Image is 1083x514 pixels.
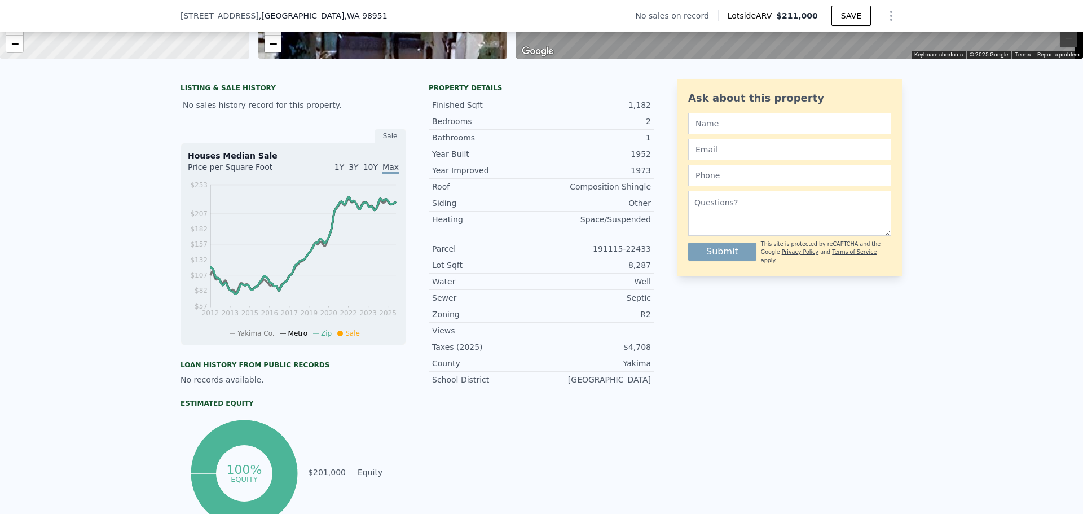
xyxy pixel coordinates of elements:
tspan: 2017 [281,309,298,317]
tspan: 2015 [241,309,259,317]
tspan: 100% [226,463,262,477]
span: Zip [321,330,332,337]
input: Phone [688,165,891,186]
div: Year Improved [432,165,541,176]
div: 1973 [541,165,651,176]
button: Show Options [880,5,902,27]
div: School District [432,374,541,385]
div: Views [432,325,541,336]
tspan: 2020 [320,309,337,317]
div: Other [541,197,651,209]
input: Name [688,113,891,134]
div: 1 [541,132,651,143]
img: Google [519,44,556,59]
td: Equity [355,466,406,478]
div: Roof [432,181,541,192]
div: Price per Square Foot [188,161,293,179]
div: 8,287 [541,260,651,271]
span: Max [382,162,399,174]
div: Estimated Equity [180,399,406,408]
span: − [11,37,19,51]
tspan: equity [231,475,258,483]
span: [STREET_ADDRESS] [180,10,259,21]
a: Open this area in Google Maps (opens a new window) [519,44,556,59]
div: Ask about this property [688,90,891,106]
td: $201,000 [307,466,346,478]
div: Taxes (2025) [432,341,541,353]
span: Yakima Co. [237,330,275,337]
div: No sales history record for this property. [180,95,406,115]
span: $211,000 [776,11,818,20]
div: Loan history from public records [180,361,406,370]
tspan: 2019 [301,309,318,317]
div: Lot Sqft [432,260,541,271]
a: Zoom out [6,36,23,52]
a: Terms of Service [832,249,877,255]
div: Space/Suspended [541,214,651,225]
div: Zoning [432,309,541,320]
div: Well [541,276,651,287]
tspan: $253 [190,181,208,189]
a: Report a problem [1037,51,1080,58]
button: SAVE [831,6,871,26]
span: Sale [345,330,360,337]
tspan: 2023 [359,309,377,317]
div: 2 [541,116,651,127]
tspan: 2013 [222,309,239,317]
span: 10Y [363,162,378,172]
input: Email [688,139,891,160]
div: Heating [432,214,541,225]
div: R2 [541,309,651,320]
tspan: $107 [190,271,208,279]
span: Lotside ARV [728,10,776,21]
button: Keyboard shortcuts [914,51,963,59]
div: Houses Median Sale [188,150,399,161]
tspan: 2012 [202,309,219,317]
div: Bedrooms [432,116,541,127]
button: Submit [688,243,756,261]
div: 191115-22433 [541,243,651,254]
div: This site is protected by reCAPTCHA and the Google and apply. [761,240,891,265]
tspan: $57 [195,302,208,310]
span: , WA 98951 [344,11,387,20]
div: Bathrooms [432,132,541,143]
div: County [432,358,541,369]
tspan: 2016 [261,309,279,317]
span: © 2025 Google [970,51,1008,58]
a: Zoom out [265,36,281,52]
tspan: $182 [190,225,208,233]
div: Finished Sqft [432,99,541,111]
div: [GEOGRAPHIC_DATA] [541,374,651,385]
div: No records available. [180,374,406,385]
div: Year Built [432,148,541,160]
div: No sales on record [636,10,718,21]
tspan: 2022 [340,309,357,317]
button: Zoom out [1060,30,1077,47]
div: Property details [429,84,654,93]
div: Sale [375,129,406,143]
tspan: $132 [190,256,208,264]
div: LISTING & SALE HISTORY [180,84,406,95]
div: Yakima [541,358,651,369]
tspan: 2025 [379,309,397,317]
tspan: $207 [190,210,208,218]
a: Privacy Policy [782,249,818,255]
span: Metro [288,330,307,337]
div: Water [432,276,541,287]
tspan: $157 [190,240,208,248]
tspan: $82 [195,287,208,295]
div: Composition Shingle [541,181,651,192]
div: Septic [541,292,651,304]
a: Terms (opens in new tab) [1015,51,1031,58]
div: 1,182 [541,99,651,111]
span: 3Y [349,162,358,172]
span: − [269,37,276,51]
span: 1Y [334,162,344,172]
div: Siding [432,197,541,209]
div: 1952 [541,148,651,160]
div: $4,708 [541,341,651,353]
span: , [GEOGRAPHIC_DATA] [259,10,388,21]
div: Parcel [432,243,541,254]
div: Sewer [432,292,541,304]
